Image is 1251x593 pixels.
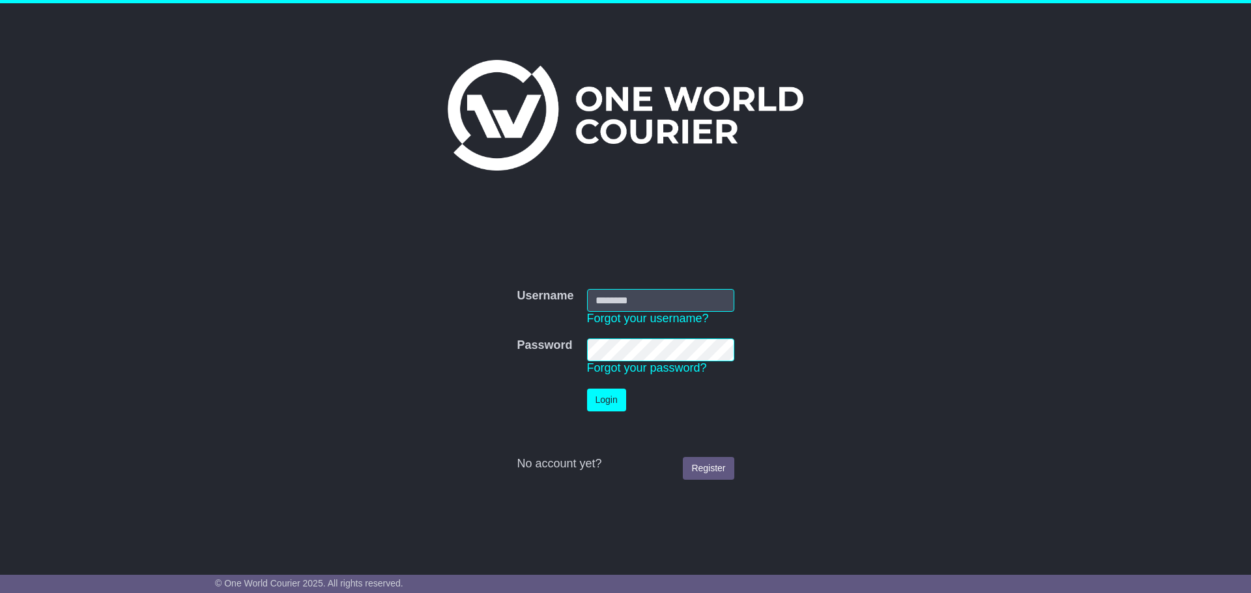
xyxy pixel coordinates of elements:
button: Login [587,389,626,411]
a: Forgot your username? [587,312,709,325]
a: Register [683,457,734,480]
img: One World [448,60,803,171]
a: Forgot your password? [587,361,707,374]
div: No account yet? [517,457,734,471]
label: Username [517,289,573,303]
span: © One World Courier 2025. All rights reserved. [215,578,403,588]
label: Password [517,338,572,353]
